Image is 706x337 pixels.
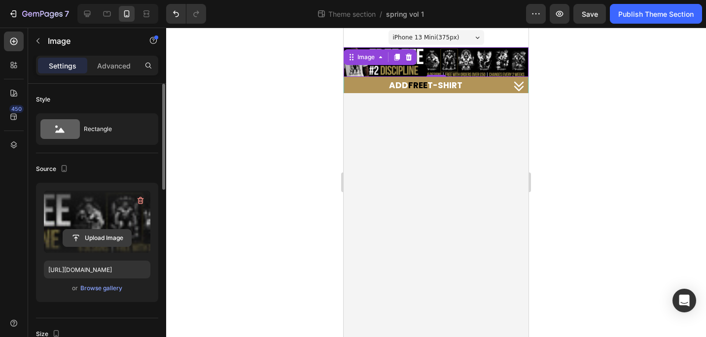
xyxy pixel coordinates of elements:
span: spring vol 1 [386,9,424,19]
button: Browse gallery [80,283,123,293]
span: Theme section [326,9,378,19]
p: 7 [65,8,69,20]
div: Undo/Redo [166,4,206,24]
iframe: Design area [344,28,529,337]
div: Style [36,95,50,104]
p: Advanced [97,61,131,71]
div: Browse gallery [80,284,122,293]
div: Publish Theme Section [618,9,694,19]
span: or [72,282,78,294]
div: Rectangle [84,118,144,140]
div: 450 [9,105,24,113]
button: Publish Theme Section [610,4,702,24]
div: Open Intercom Messenger [672,289,696,312]
input: https://example.com/image.jpg [44,261,150,278]
span: / [380,9,382,19]
button: Save [573,4,606,24]
button: Upload Image [63,229,132,247]
p: Image [48,35,132,47]
button: 7 [4,4,73,24]
div: Source [36,163,70,176]
p: Settings [49,61,76,71]
span: Save [582,10,598,18]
